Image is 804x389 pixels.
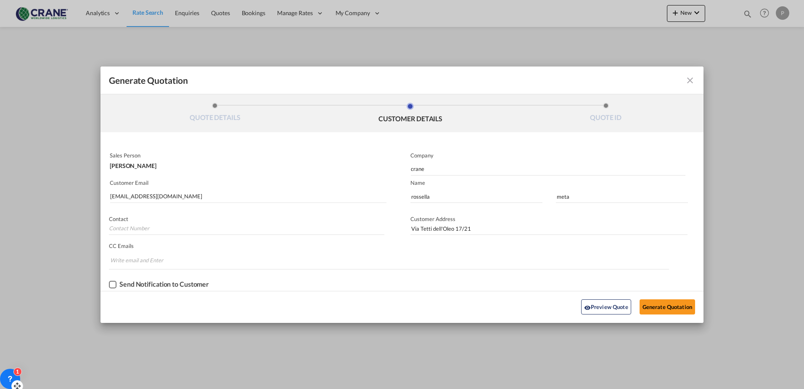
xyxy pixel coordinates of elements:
[410,190,542,203] input: First Name
[109,222,384,235] input: Contact Number
[119,280,209,288] div: Send Notification to Customer
[110,190,386,203] input: Search by Customer Name/Email Id/Company
[313,103,508,125] li: CUSTOMER DETAILS
[581,299,631,314] button: icon-eyePreview Quote
[110,253,173,267] input: Chips input.
[410,216,455,222] span: Customer Address
[109,242,669,249] p: CC Emails
[410,152,685,159] p: Company
[640,299,695,314] button: Generate Quotation
[109,253,669,269] md-chips-wrap: Chips container. Enter the text area, then type text, and press enter to add a chip.
[109,216,384,222] p: Contact
[100,67,703,323] md-dialog: Generate QuotationQUOTE ...
[109,280,209,289] md-checkbox: Checkbox No Ink
[110,179,386,186] p: Customer Email
[508,103,703,125] li: QUOTE ID
[117,103,313,125] li: QUOTE DETAILS
[411,163,685,176] input: Company Name
[556,190,688,203] input: Last Name
[110,159,384,169] div: [PERSON_NAME]
[685,75,695,85] md-icon: icon-close fg-AAA8AD cursor m-0
[109,75,188,86] span: Generate Quotation
[584,304,591,311] md-icon: icon-eye
[410,222,688,235] input: Customer Address
[110,152,384,159] p: Sales Person
[410,179,703,186] p: Name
